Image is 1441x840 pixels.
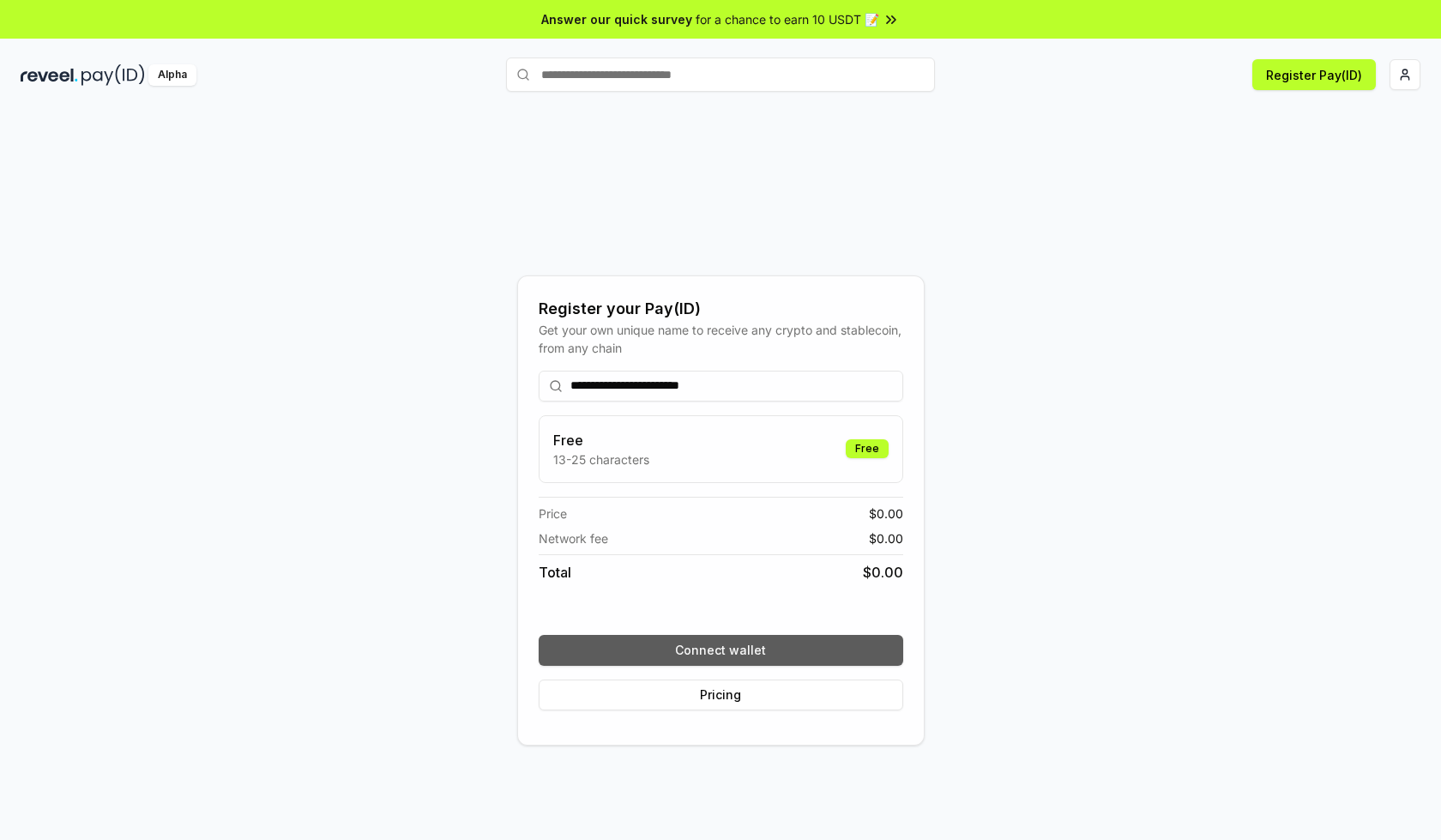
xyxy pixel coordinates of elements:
h3: Free [553,430,649,450]
span: $ 0.00 [863,562,903,583]
div: Free [846,439,889,458]
button: Pricing [539,680,903,710]
p: 13-25 characters [553,450,649,468]
div: Alpha [148,64,196,86]
span: Network fee [539,529,608,547]
button: Register Pay(ID) [1252,59,1376,90]
span: Total [539,562,571,583]
span: $ 0.00 [869,505,903,523]
img: pay_id [81,64,145,86]
span: Price [539,505,567,523]
span: Answer our quick survey [541,10,692,28]
div: Get your own unique name to receive any crypto and stablecoin, from any chain [539,321,903,357]
span: $ 0.00 [869,529,903,547]
button: Connect wallet [539,635,903,666]
img: reveel_dark [21,64,78,86]
div: Register your Pay(ID) [539,297,903,321]
span: for a chance to earn 10 USDT 📝 [696,10,879,28]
